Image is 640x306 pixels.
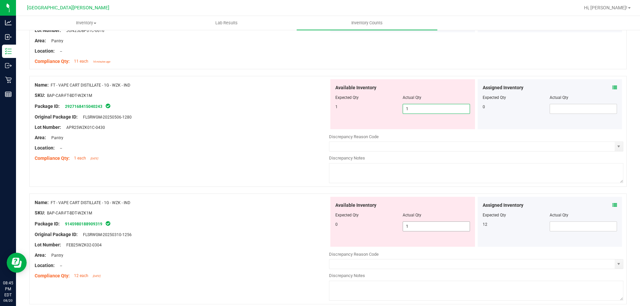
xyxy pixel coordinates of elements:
[483,84,523,91] span: Assigned Inventory
[550,95,617,101] div: Actual Qty
[329,272,623,279] div: Discrepancy Notes
[63,125,105,130] span: APR25WZK01C-0430
[483,221,550,227] div: 12
[35,28,61,33] span: Lot Number:
[403,95,421,100] span: Actual Qty
[35,59,70,64] span: Compliance Qty:
[16,16,156,30] a: Inventory
[35,242,61,247] span: Lot Number:
[16,20,156,26] span: Inventory
[403,222,470,231] input: 1
[550,212,617,218] div: Actual Qty
[5,48,12,55] inline-svg: Inventory
[35,232,78,237] span: Original Package ID:
[51,83,130,88] span: FT - VAPE CART DISTILLATE - 1G - WZK - IND
[5,91,12,98] inline-svg: Reports
[48,253,63,258] span: Pantry
[35,273,70,278] span: Compliance Qty:
[403,213,421,217] span: Actual Qty
[105,220,111,227] span: In Sync
[206,20,247,26] span: Lab Results
[3,298,13,303] p: 08/20
[35,252,46,258] span: Area:
[297,16,437,30] a: Inventory Counts
[335,95,359,100] span: Expected Qty
[483,202,523,209] span: Assigned Inventory
[65,104,102,109] a: 2927168415040243
[35,48,55,54] span: Location:
[615,259,623,269] span: select
[35,155,70,161] span: Compliance Qty:
[57,263,62,268] span: --
[57,146,62,151] span: --
[57,49,62,54] span: --
[27,5,109,11] span: [GEOGRAPHIC_DATA][PERSON_NAME]
[335,84,376,91] span: Available Inventory
[74,156,86,160] span: 1 each
[329,252,379,257] span: Discrepancy Reason Code
[329,155,623,161] div: Discrepancy Notes
[93,275,100,278] span: [DATE]
[483,104,550,110] div: 0
[47,211,92,215] span: BAP-CAR-FT-BDT-WZK1M
[5,19,12,26] inline-svg: Analytics
[63,28,104,33] span: JUN25DBP01C-0616
[105,103,111,109] span: In Sync
[35,135,46,140] span: Area:
[35,263,55,268] span: Location:
[615,142,623,151] span: select
[35,221,60,226] span: Package ID:
[48,39,63,43] span: Pantry
[483,212,550,218] div: Expected Qty
[35,125,61,130] span: Lot Number:
[156,16,297,30] a: Lab Results
[335,105,338,109] span: 1
[335,202,376,209] span: Available Inventory
[335,213,359,217] span: Expected Qty
[51,200,130,205] span: FT - VAPE CART DISTILLATE - 1G - WZK - IND
[35,200,49,205] span: Name:
[35,104,60,109] span: Package ID:
[335,222,338,227] span: 0
[483,95,550,101] div: Expected Qty
[74,59,88,64] span: 11 each
[584,5,627,10] span: Hi, [PERSON_NAME]!
[35,38,46,43] span: Area:
[5,77,12,83] inline-svg: Retail
[5,34,12,40] inline-svg: Inbound
[93,60,110,63] span: 14 minutes ago
[329,134,379,139] span: Discrepancy Reason Code
[7,253,27,273] iframe: Resource center
[90,157,98,160] span: [DATE]
[65,222,102,226] a: 9145980188909319
[48,136,63,140] span: Pantry
[80,232,132,237] span: FLSRWGM-20250310-1256
[80,115,132,120] span: FLSRWGM-20250506-1280
[35,93,45,98] span: SKU:
[63,243,102,247] span: FEB25WZK02-0304
[74,273,88,278] span: 12 each
[35,145,55,151] span: Location:
[35,210,45,215] span: SKU:
[35,82,49,88] span: Name:
[3,280,13,298] p: 08:45 PM EDT
[5,62,12,69] inline-svg: Outbound
[47,93,92,98] span: BAP-CAR-FT-BDT-WZK1M
[35,114,78,120] span: Original Package ID:
[342,20,392,26] span: Inventory Counts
